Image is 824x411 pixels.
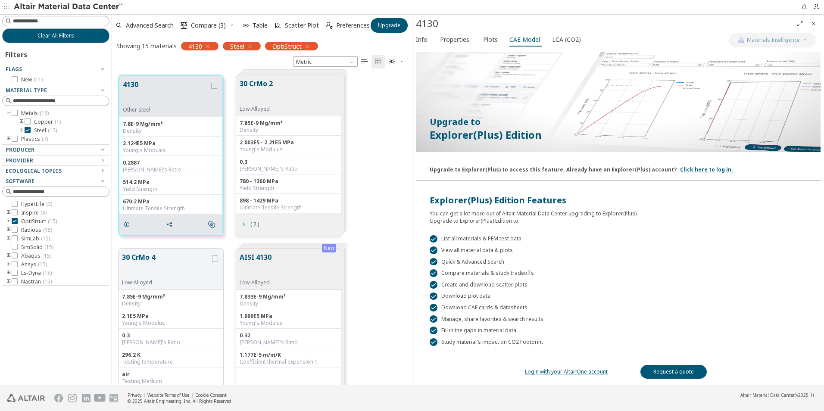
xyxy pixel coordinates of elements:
[21,209,47,216] span: Inspire
[240,139,337,146] div: 2.003E5 - 2.21E5 MPa
[240,106,273,112] div: Low-Alloyed
[34,76,43,83] span: ( 11 )
[416,17,793,31] div: 4130
[44,243,53,251] span: ( 15 )
[240,352,337,358] div: 1.177E-5 m/m/K
[253,22,268,28] span: Table
[6,235,12,242] i: toogle group
[740,392,795,398] span: Altair Material Data Center
[2,43,31,64] div: Filters
[416,33,428,47] span: Info
[430,258,807,266] div: Quick & Advanced Search
[6,146,34,153] span: Producer
[385,55,408,68] button: Theme
[21,252,51,259] span: Abaqus
[43,226,52,234] span: ( 15 )
[122,332,220,339] div: 0.3
[371,55,385,68] button: Tile View
[123,106,209,113] div: Other steel
[21,76,43,83] span: New
[122,293,220,300] div: 7.85E-9 Mg/mm³
[123,166,219,173] div: [PERSON_NAME]'s Ratio
[322,244,336,252] div: New
[740,392,814,398] div: (v2025.1)
[41,209,47,216] span: ( 3 )
[240,127,337,134] div: Density
[21,244,53,251] span: SimSolid
[552,33,581,47] span: LCA (CO2)
[326,22,333,29] i: 
[6,157,33,164] span: Provider
[40,109,49,117] span: ( 16 )
[430,315,437,323] div: 
[230,42,244,50] span: Steel
[430,116,807,128] p: Upgrade to
[525,368,608,375] a: Login with your AltairOne account
[680,166,733,173] a: Click here to log in.
[191,22,226,28] span: Compare (3)
[240,197,337,204] div: 898 - 1429 MPa
[123,128,219,134] div: Density
[430,235,807,243] div: List all materials & PEM test data
[188,42,202,50] span: 4130
[378,22,400,29] span: Upgrade
[240,313,337,320] div: 1.999E5 MPa
[34,118,61,125] span: Copper
[122,252,210,279] button: 30 CrMo 4
[430,269,807,277] div: Compare materials & study tradeoffs
[375,58,382,65] i: 
[7,394,45,402] img: Altair Engineering
[21,278,52,285] span: Nastran
[181,22,187,29] i: 
[19,118,25,125] i: toogle group
[336,22,370,28] span: Preferences
[21,235,50,242] span: SimLab
[21,136,48,143] span: Plastics
[430,246,807,254] div: View all material data & plots
[236,216,263,233] button: ( 2 )
[37,32,74,39] span: Clear All Filters
[42,135,48,143] span: ( 7 )
[21,227,52,234] span: Radioss
[2,85,109,96] button: Material Type
[6,136,12,143] i: toogle group
[2,64,109,75] button: Flags
[240,279,272,286] div: Low-Alloyed
[112,68,412,385] div: grid
[240,293,337,300] div: 7.833E-9 Mg/mm³
[123,186,219,193] div: Yield Strength
[122,320,220,327] div: Young's Modulus
[6,218,12,225] i: toogle group
[122,378,220,385] div: Testing Medium
[147,392,189,398] a: Website Terms of Use
[738,37,745,44] img: AI Copilot
[128,392,141,398] a: Privacy
[21,261,47,268] span: Ansys
[240,320,337,327] div: Young's Modulus
[272,42,302,50] span: OptiStruct
[204,216,222,233] button: Similar search
[430,338,437,346] div: 
[430,304,437,311] div: 
[43,269,52,277] span: ( 15 )
[6,227,12,234] i: toogle group
[430,281,437,289] div: 
[293,56,358,67] span: Metric
[2,176,109,187] button: Software
[126,22,174,28] span: Advanced Search
[116,42,177,50] div: Showing 15 materials
[119,216,137,233] button: Details
[208,221,215,228] i: 
[2,145,109,155] button: Producer
[123,198,219,205] div: 670.2 MPa
[122,313,220,320] div: 2.1E5 MPa
[123,205,219,212] div: Ultimate Tensile Strength
[162,216,180,233] button: Share
[2,156,109,166] button: Provider
[807,17,821,31] button: Close
[371,18,408,33] button: Upgrade
[2,166,109,176] button: Ecological Topics
[430,162,677,173] div: Upgrade to Explorer(Plus) to access this feature. Already have an Explorer(Plus) account?
[430,327,807,334] div: Fill in the gaps in material data
[240,159,337,165] div: 0.3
